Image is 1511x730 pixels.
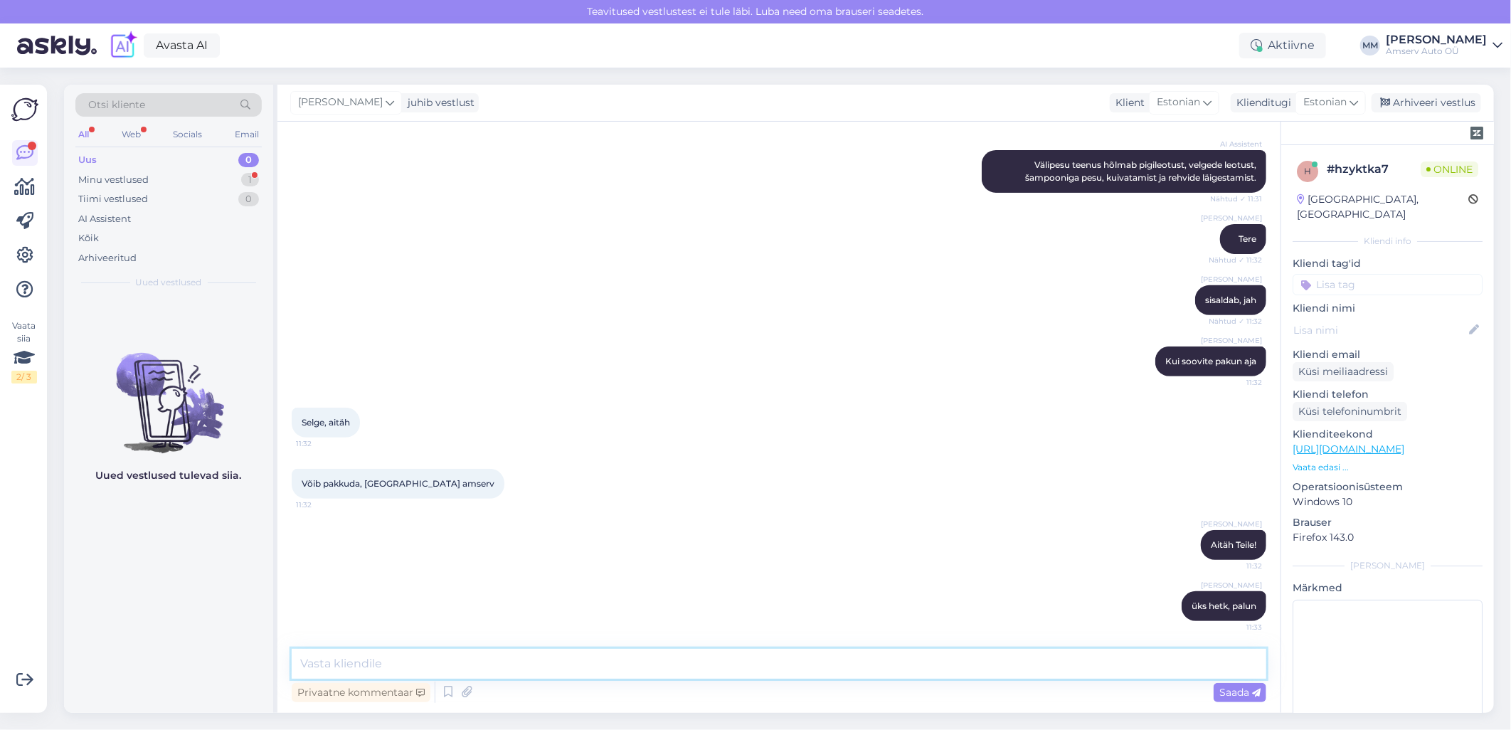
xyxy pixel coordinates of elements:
p: Märkmed [1293,581,1483,596]
p: Kliendi email [1293,347,1483,362]
img: Askly Logo [11,96,38,123]
div: Vaata siia [11,319,37,383]
div: Klient [1110,95,1145,110]
span: [PERSON_NAME] [1201,580,1262,591]
div: All [75,125,92,144]
p: Kliendi telefon [1293,387,1483,402]
div: Uus [78,153,97,167]
span: Selge, aitäh [302,417,350,428]
div: Amserv Auto OÜ [1386,46,1487,57]
p: Uued vestlused tulevad siia. [96,468,242,483]
p: Vaata edasi ... [1293,461,1483,474]
div: 1 [241,173,259,187]
input: Lisa tag [1293,274,1483,295]
div: juhib vestlust [402,95,474,110]
div: Privaatne kommentaar [292,683,430,702]
span: 11:32 [296,499,349,510]
span: [PERSON_NAME] [298,95,383,110]
span: [PERSON_NAME] [1201,335,1262,346]
span: 11:32 [1209,377,1262,388]
span: Välipesu teenus hõlmab pigileotust, velgede leotust, šampooniga pesu, kuivatamist ja rehvide läig... [1025,159,1258,183]
p: Brauser [1293,515,1483,530]
img: No chats [64,327,273,455]
div: Klienditugi [1231,95,1291,110]
span: Saada [1219,686,1261,699]
div: Kliendi info [1293,235,1483,248]
span: [PERSON_NAME] [1201,274,1262,285]
p: Windows 10 [1293,494,1483,509]
img: zendesk [1470,127,1483,139]
span: 11:33 [1209,622,1262,633]
div: AI Assistent [78,212,131,226]
div: Tiimi vestlused [78,192,148,206]
span: sisaldab, jah [1205,295,1256,305]
span: Online [1421,162,1478,177]
span: Estonian [1303,95,1347,110]
span: 11:32 [296,438,349,449]
span: Nähtud ✓ 11:31 [1209,194,1262,204]
span: üks hetk, palun [1192,601,1256,611]
div: MM [1360,36,1380,55]
span: Tere [1239,233,1256,244]
div: [PERSON_NAME] [1293,559,1483,572]
div: Web [119,125,144,144]
div: Kõik [78,231,99,245]
div: 0 [238,153,259,167]
div: Email [232,125,262,144]
span: [PERSON_NAME] [1201,213,1262,223]
span: Otsi kliente [88,97,145,112]
span: Uued vestlused [136,276,202,289]
a: [URL][DOMAIN_NAME] [1293,443,1404,455]
span: [PERSON_NAME] [1201,519,1262,529]
div: [PERSON_NAME] [1386,34,1487,46]
div: Minu vestlused [78,173,149,187]
span: Nähtud ✓ 11:32 [1209,255,1262,265]
span: AI Assistent [1209,139,1262,149]
p: Firefox 143.0 [1293,530,1483,545]
div: Arhiveeri vestlus [1372,93,1481,112]
div: # hzyktka7 [1327,161,1421,178]
p: Operatsioonisüsteem [1293,480,1483,494]
span: h [1304,166,1311,176]
span: 11:32 [1209,561,1262,571]
span: Estonian [1157,95,1200,110]
p: Kliendi nimi [1293,301,1483,316]
div: Arhiveeritud [78,251,137,265]
span: Kui soovite pakun aja [1165,356,1256,366]
p: Kliendi tag'id [1293,256,1483,271]
div: 2 / 3 [11,371,37,383]
a: Avasta AI [144,33,220,58]
input: Lisa nimi [1293,322,1466,338]
div: Socials [170,125,205,144]
span: Nähtud ✓ 11:32 [1209,316,1262,327]
img: explore-ai [108,31,138,60]
div: Küsi telefoninumbrit [1293,402,1407,421]
span: Aitäh Teile! [1211,539,1256,550]
div: 0 [238,192,259,206]
div: [GEOGRAPHIC_DATA], [GEOGRAPHIC_DATA] [1297,192,1468,222]
a: [PERSON_NAME]Amserv Auto OÜ [1386,34,1502,57]
div: Aktiivne [1239,33,1326,58]
span: Võib pakkuda, [GEOGRAPHIC_DATA] amserv [302,478,494,489]
p: Klienditeekond [1293,427,1483,442]
div: Küsi meiliaadressi [1293,362,1394,381]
